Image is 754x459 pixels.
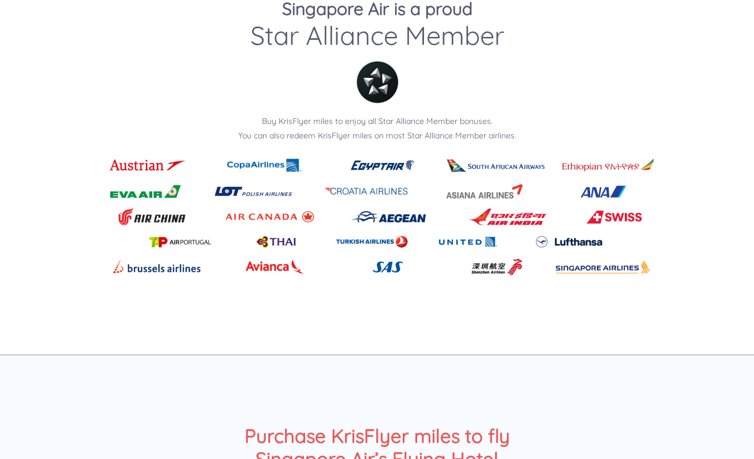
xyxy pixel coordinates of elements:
[443,153,548,178] img: South Africans Airways Logo
[207,152,322,178] img: Copa Airlines Logo
[449,204,565,229] img: Air India Logo
[40,114,715,143] p: Buy KrisFlyer miles to enjoy all Star Alliance Member bonuses. You can also redeem KrisFlyer mile...
[308,178,424,204] img: Crotia Airlines Logo
[99,254,215,280] img: Brussels Logo
[421,231,515,253] img: United Logo
[133,231,227,253] img: Air Portugal Logo
[325,231,419,253] img: Turkish Logo
[545,179,662,204] img: ANA Logo
[93,204,209,229] img: Air China Logo
[335,255,441,279] img: SAS Logo
[517,229,622,254] img: Lufthansa Logo
[217,254,333,280] img: Avianca Logo
[229,231,323,253] img: Thai Logo
[550,255,656,279] img: Singapore Airlines Logo
[325,152,441,178] img: Egyptair Logo
[201,179,306,204] img: Polish Airlines Logo
[88,152,204,178] img: Austrian Logo
[93,179,198,204] img: Eva Air Logo
[550,152,666,178] img: Ethiopian Logo
[40,20,715,51] h2: Star Alliance Member
[212,204,328,229] img: Air Canada Logo
[355,60,400,105] img: Star Alliance Member logo
[331,204,447,229] img: Aegean Logo
[426,179,543,204] img: Asiana Airlines Logo
[443,255,548,279] img: Shenzen Airlines Logo
[568,206,661,228] img: Swiss Logo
